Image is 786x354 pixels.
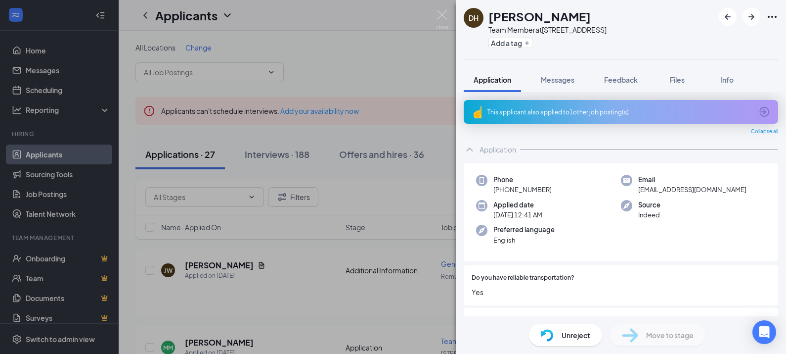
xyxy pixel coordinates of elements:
[758,106,770,118] svg: ArrowCircle
[472,287,770,298] span: Yes
[469,13,479,23] div: DH
[638,185,746,195] span: [EMAIL_ADDRESS][DOMAIN_NAME]
[474,75,511,84] span: Application
[493,185,552,195] span: [PHONE_NUMBER]
[604,75,638,84] span: Feedback
[751,128,778,136] span: Collapse all
[638,200,660,210] span: Source
[670,75,685,84] span: Files
[488,25,607,35] div: Team Member at [STREET_ADDRESS]
[638,210,660,220] span: Indeed
[472,273,574,283] span: Do you have reliable transportation?
[722,11,734,23] svg: ArrowLeftNew
[720,75,734,84] span: Info
[488,38,532,48] button: PlusAdd a tag
[493,175,552,185] span: Phone
[646,330,694,341] span: Move to stage
[488,8,591,25] h1: [PERSON_NAME]
[493,200,542,210] span: Applied date
[562,330,590,341] span: Unreject
[719,8,737,26] button: ArrowLeftNew
[766,11,778,23] svg: Ellipses
[464,144,476,155] svg: ChevronUp
[493,210,542,220] span: [DATE] 12:41 AM
[742,8,760,26] button: ArrowRight
[638,175,746,185] span: Email
[541,75,574,84] span: Messages
[472,316,576,325] span: What days are you available to work?
[493,235,555,245] span: English
[745,11,757,23] svg: ArrowRight
[480,145,516,154] div: Application
[487,108,752,116] div: This applicant also applied to 1 other job posting(s)
[524,40,530,46] svg: Plus
[493,225,555,235] span: Preferred language
[752,320,776,344] div: Open Intercom Messenger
